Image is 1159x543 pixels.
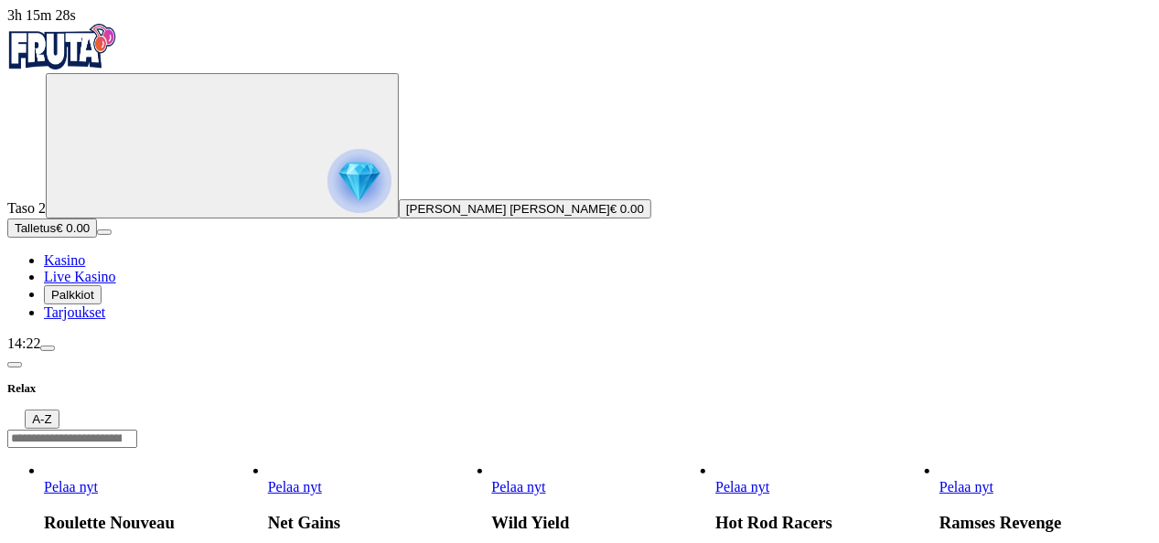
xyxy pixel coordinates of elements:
span: [PERSON_NAME] [PERSON_NAME] [406,202,610,216]
span: 14:22 [7,335,40,351]
span: Pelaa nyt [268,479,322,495]
button: Palkkiot [44,285,102,304]
article: Wild Yield [492,463,704,533]
a: Wild Yield [492,479,546,495]
a: Kasino [44,252,85,268]
button: Talletusplus icon€ 0.00 [7,218,97,238]
a: Ramses Revenge [939,479,993,495]
h3: Relax [7,380,1152,398]
span: Taso 2 [7,200,46,216]
article: Ramses Revenge [939,463,1152,533]
a: Tarjoukset [44,304,105,320]
span: Pelaa nyt [492,479,546,495]
article: Roulette Nouveau [44,463,256,533]
a: Hot Rod Racers [715,479,769,495]
span: Pelaa nyt [715,479,769,495]
img: reward progress [327,149,392,213]
a: Roulette Nouveau [44,479,98,495]
span: A-Z [32,412,51,426]
nav: Main menu [7,252,1152,321]
a: Live Kasino [44,269,116,284]
button: [PERSON_NAME] [PERSON_NAME]€ 0.00 [399,199,651,218]
span: Pelaa nyt [939,479,993,495]
h3: Roulette Nouveau [44,513,256,533]
h3: Ramses Revenge [939,513,1152,533]
h3: Hot Rod Racers [715,513,928,533]
span: € 0.00 [56,221,90,235]
nav: Primary [7,24,1152,321]
span: Pelaa nyt [44,479,98,495]
span: € 0.00 [610,202,644,216]
article: Hot Rod Racers [715,463,928,533]
h3: Wild Yield [492,513,704,533]
button: chevron-left icon [7,362,22,367]
a: Fruta [7,57,117,72]
span: Talletus [15,221,56,235]
button: A-Z [25,410,59,429]
h3: Net Gains [268,513,480,533]
article: Net Gains [268,463,480,533]
button: menu [97,229,112,235]
img: Fruta [7,24,117,69]
button: menu [40,346,55,351]
span: user session time [7,7,76,23]
span: Palkkiot [51,288,94,302]
input: Search [7,430,137,448]
a: Net Gains [268,479,322,495]
button: reward progress [46,73,399,218]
